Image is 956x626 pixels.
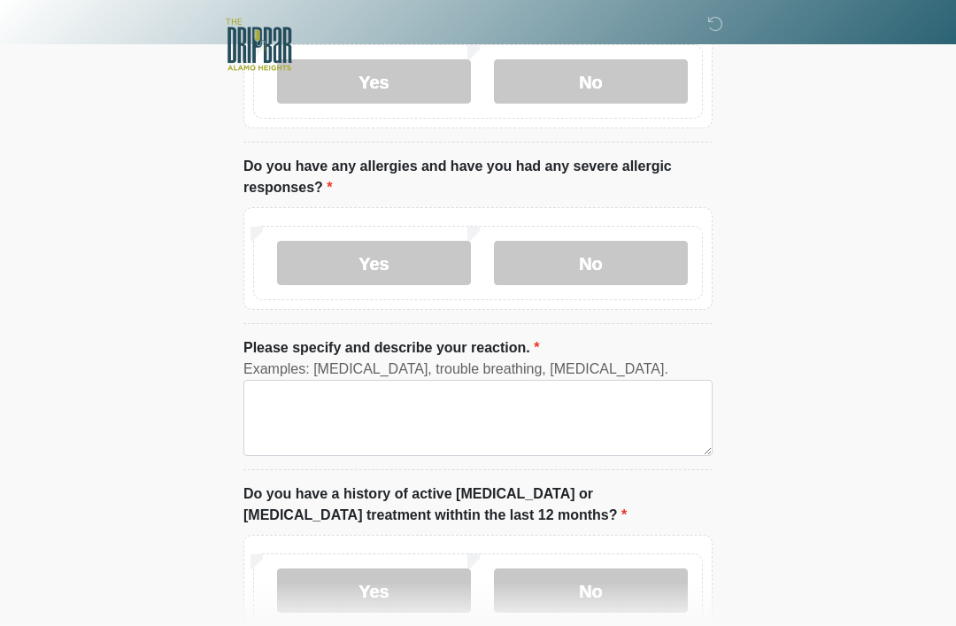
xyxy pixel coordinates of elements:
label: Do you have any allergies and have you had any severe allergic responses? [243,156,713,198]
div: Examples: [MEDICAL_DATA], trouble breathing, [MEDICAL_DATA]. [243,359,713,380]
label: Do you have a history of active [MEDICAL_DATA] or [MEDICAL_DATA] treatment withtin the last 12 mo... [243,483,713,526]
label: Yes [277,241,471,285]
img: The DRIPBaR - Alamo Heights Logo [226,13,292,76]
label: Please specify and describe your reaction. [243,337,539,359]
label: No [494,241,688,285]
label: Yes [277,568,471,613]
label: No [494,568,688,613]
